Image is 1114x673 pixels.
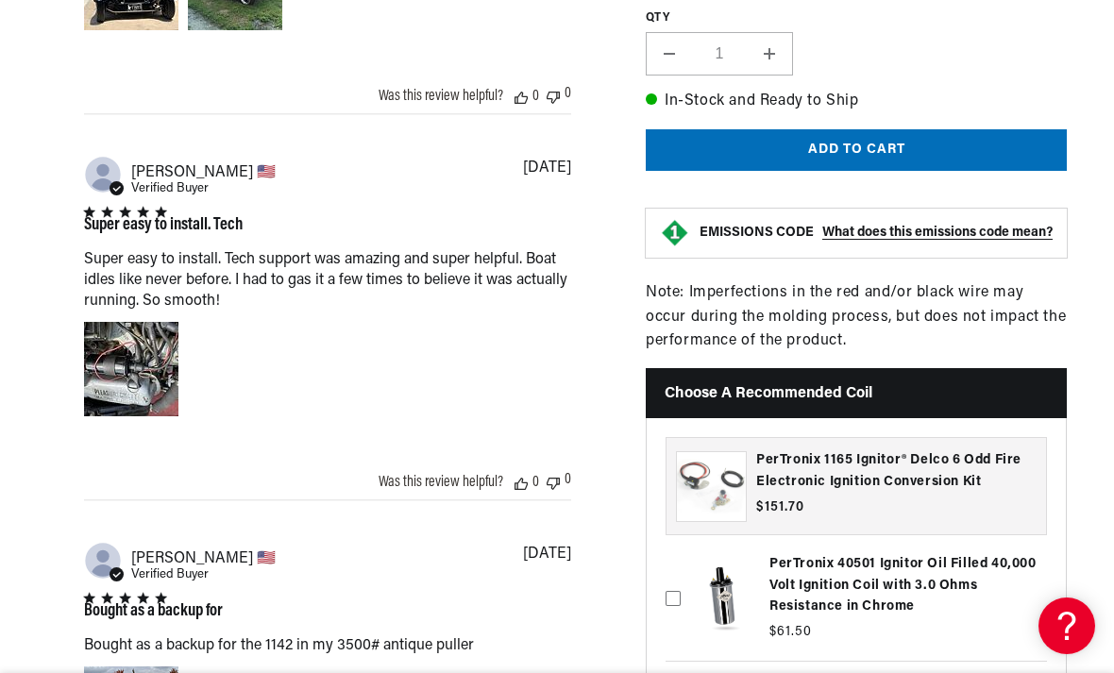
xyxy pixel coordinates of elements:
div: Vote down [547,472,560,490]
span: Joseph C. [131,162,276,180]
div: Was this review helpful? [379,89,503,104]
span: John G. [131,548,276,566]
h2: Choose a Recommended Coil [646,368,1067,418]
strong: EMISSIONS CODE [700,226,814,240]
div: 0 [532,89,539,104]
span: Verified Buyer [131,568,209,580]
div: 5 star rating out of 5 stars [84,593,223,603]
div: Bought as a backup for [84,603,223,620]
button: Add to cart [646,128,1067,171]
div: [DATE] [523,160,571,176]
div: Was this review helpful? [379,475,503,490]
div: Vote up [515,475,528,490]
p: In-Stock and Ready to Ship [646,90,1067,114]
img: Emissions code [660,218,690,248]
strong: What does this emissions code mean? [822,226,1053,240]
div: Image of Review by Joseph C. on October 12, 23 number 1 [84,322,178,416]
label: QTY [646,10,1067,26]
span: Verified Buyer [131,182,209,194]
button: EMISSIONS CODEWhat does this emissions code mean? [700,225,1053,242]
span: $151.70 [756,497,804,517]
div: [DATE] [523,547,571,562]
div: Super easy to install. Tech [84,217,243,234]
div: 0 [532,475,539,490]
div: 0 [565,472,571,490]
div: 5 star rating out of 5 stars [84,207,243,217]
div: Vote up [515,89,528,104]
div: Vote down [547,86,560,104]
div: 0 [565,86,571,104]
